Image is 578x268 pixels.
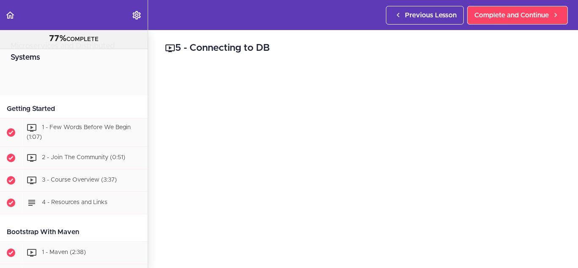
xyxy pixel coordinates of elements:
[5,10,15,20] svg: Back to course curriculum
[27,124,131,140] span: 1 - Few Words Before We Begin (1:07)
[49,34,66,43] span: 77%
[405,10,457,20] span: Previous Lesson
[42,249,86,255] span: 1 - Maven (2:38)
[42,155,125,160] span: 2 - Join The Community (0:51)
[42,199,107,205] span: 4 - Resources and Links
[165,41,561,55] h2: 5 - Connecting to DB
[386,6,464,25] a: Previous Lesson
[526,215,578,255] iframe: chat widget
[11,33,137,44] div: COMPLETE
[42,177,117,183] span: 3 - Course Overview (3:37)
[467,6,568,25] a: Complete and Continue
[132,10,142,20] svg: Settings Menu
[474,10,549,20] span: Complete and Continue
